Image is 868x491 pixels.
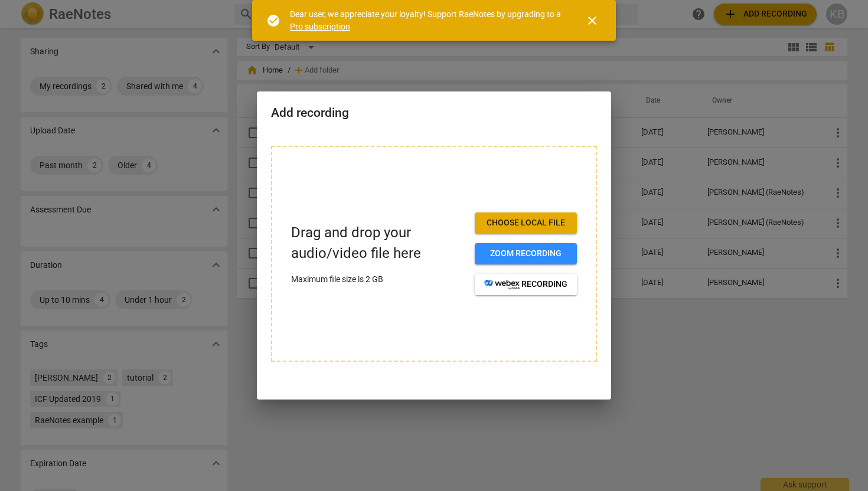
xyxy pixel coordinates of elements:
p: Maximum file size is 2 GB [291,273,465,286]
span: recording [484,279,567,290]
span: check_circle [266,14,280,28]
button: Close [578,6,606,35]
span: Choose local file [484,217,567,229]
button: Zoom recording [475,243,577,264]
span: Zoom recording [484,248,567,260]
span: close [585,14,599,28]
div: Dear user, we appreciate your loyalty! Support RaeNotes by upgrading to a [290,8,564,32]
a: Pro subscription [290,22,350,31]
p: Drag and drop your audio/video file here [291,222,465,264]
button: Choose local file [475,212,577,234]
h2: Add recording [271,106,597,120]
button: recording [475,274,577,295]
